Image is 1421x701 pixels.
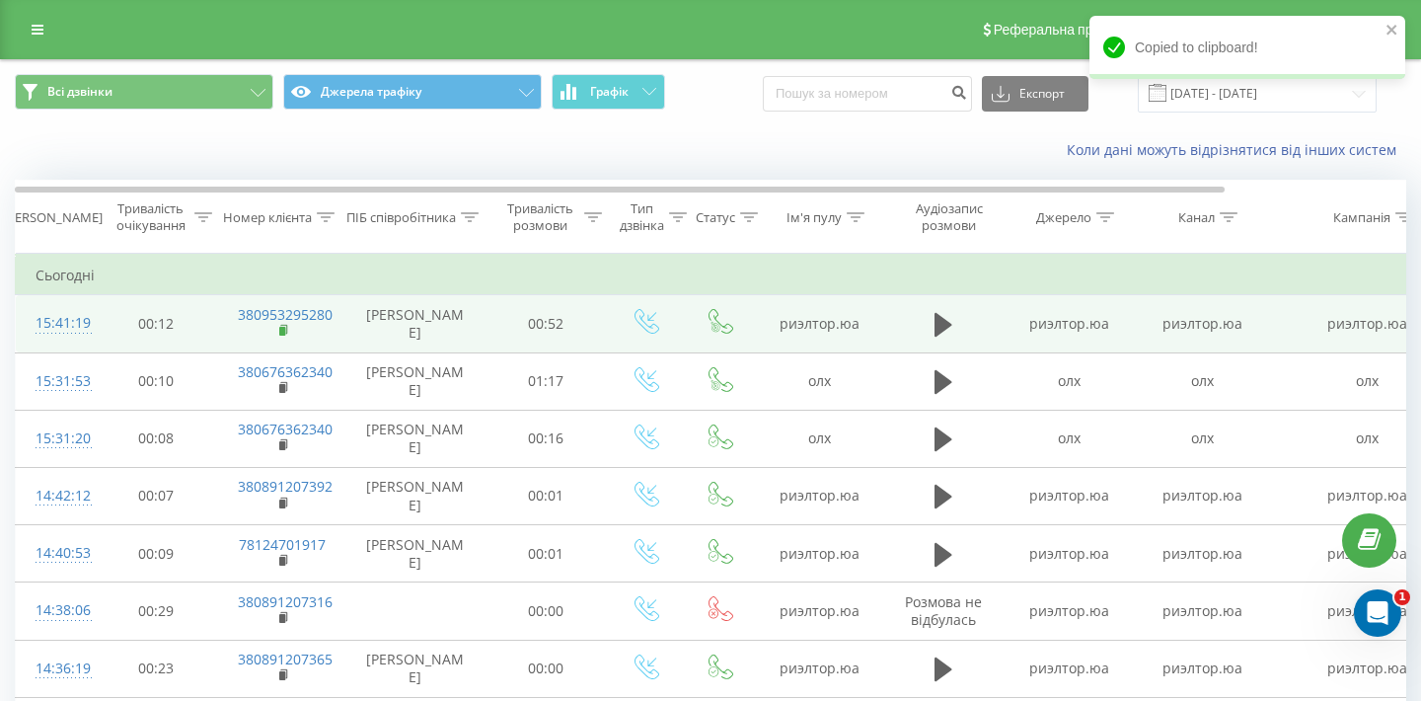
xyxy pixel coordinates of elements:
[36,534,75,573] div: 14:40:53
[1003,352,1136,410] td: олх
[112,200,189,234] div: Тривалість очікування
[485,525,608,583] td: 00:01
[763,76,972,112] input: Пошук за номером
[1067,140,1406,159] a: Коли дані можуть відрізнятися вiд інших систем
[696,209,735,226] div: Статус
[485,295,608,352] td: 00:52
[1354,589,1401,637] iframe: Intercom live chat
[982,76,1088,112] button: Експорт
[36,650,75,688] div: 14:36:19
[485,467,608,524] td: 00:01
[283,74,542,110] button: Джерела трафіку
[1136,640,1269,697] td: риэлтор.юа
[786,209,842,226] div: Ім'я пулу
[36,362,75,401] div: 15:31:53
[1385,22,1399,40] button: close
[95,352,218,410] td: 00:10
[1003,467,1136,524] td: риэлтор.юа
[1136,583,1269,640] td: риэлтор.юа
[36,477,75,515] div: 14:42:12
[1333,209,1390,226] div: Кампанія
[501,200,579,234] div: Тривалість розмови
[238,477,333,496] a: 380891207392
[756,525,884,583] td: риэлтор.юа
[1136,295,1269,352] td: риэлтор.юа
[95,467,218,524] td: 00:07
[36,420,75,458] div: 15:31:20
[47,84,112,100] span: Всі дзвінки
[552,74,665,110] button: Графік
[485,583,608,640] td: 00:00
[238,592,333,611] a: 380891207316
[756,295,884,352] td: риэлтор.юа
[238,650,333,668] a: 380891207365
[756,352,884,410] td: олх
[36,304,75,343] div: 15:41:19
[485,352,608,410] td: 01:17
[346,410,485,467] td: [PERSON_NAME]
[95,295,218,352] td: 00:12
[95,410,218,467] td: 00:08
[346,467,485,524] td: [PERSON_NAME]
[1003,640,1136,697] td: риэлтор.юа
[756,640,884,697] td: риэлтор.юа
[485,640,608,697] td: 00:00
[346,640,485,697] td: [PERSON_NAME]
[346,295,485,352] td: [PERSON_NAME]
[620,200,664,234] div: Тип дзвінка
[3,209,103,226] div: [PERSON_NAME]
[901,200,997,234] div: Аудіозапис розмови
[1136,352,1269,410] td: олх
[994,22,1139,38] span: Реферальна програма
[1394,589,1410,605] span: 1
[485,410,608,467] td: 00:16
[346,525,485,583] td: [PERSON_NAME]
[1003,583,1136,640] td: риэлтор.юа
[1003,410,1136,467] td: олх
[1089,16,1405,79] div: Copied to clipboard!
[239,535,326,554] a: 78124701917
[756,467,884,524] td: риэлтор.юа
[36,591,75,630] div: 14:38:06
[238,420,333,438] a: 380676362340
[1136,525,1269,583] td: риэлтор.юа
[905,592,982,629] span: Розмова не відбулась
[238,362,333,381] a: 380676362340
[1036,209,1091,226] div: Джерело
[238,305,333,324] a: 380953295280
[1003,525,1136,583] td: риэлтор.юа
[346,209,456,226] div: ПІБ співробітника
[223,209,312,226] div: Номер клієнта
[346,352,485,410] td: [PERSON_NAME]
[590,85,629,99] span: Графік
[15,74,273,110] button: Всі дзвінки
[756,583,884,640] td: риэлтор.юа
[1136,467,1269,524] td: риэлтор.юа
[95,583,218,640] td: 00:29
[1178,209,1215,226] div: Канал
[1136,410,1269,467] td: олх
[95,640,218,697] td: 00:23
[1003,295,1136,352] td: риэлтор.юа
[95,525,218,583] td: 00:09
[756,410,884,467] td: олх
